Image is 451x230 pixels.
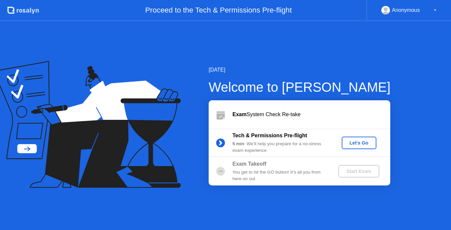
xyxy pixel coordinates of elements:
[338,165,379,178] button: Start Exam
[392,6,420,15] div: Anonymous
[232,133,307,138] b: Tech & Permissions Pre-flight
[232,161,266,167] b: Exam Takeoff
[232,141,328,154] div: : We’ll help you prepare for a no-stress exam experience
[232,169,328,182] div: You get to hit the GO button! It’s all you from here on out
[232,112,247,117] b: Exam
[209,66,391,74] div: [DATE]
[209,77,391,97] div: Welcome to [PERSON_NAME]
[344,140,374,146] div: Let's Go
[342,137,376,149] button: Let's Go
[341,169,376,174] div: Start Exam
[434,6,437,15] div: ▼
[232,111,390,118] div: System Check Re-take
[232,141,244,146] b: 5 min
